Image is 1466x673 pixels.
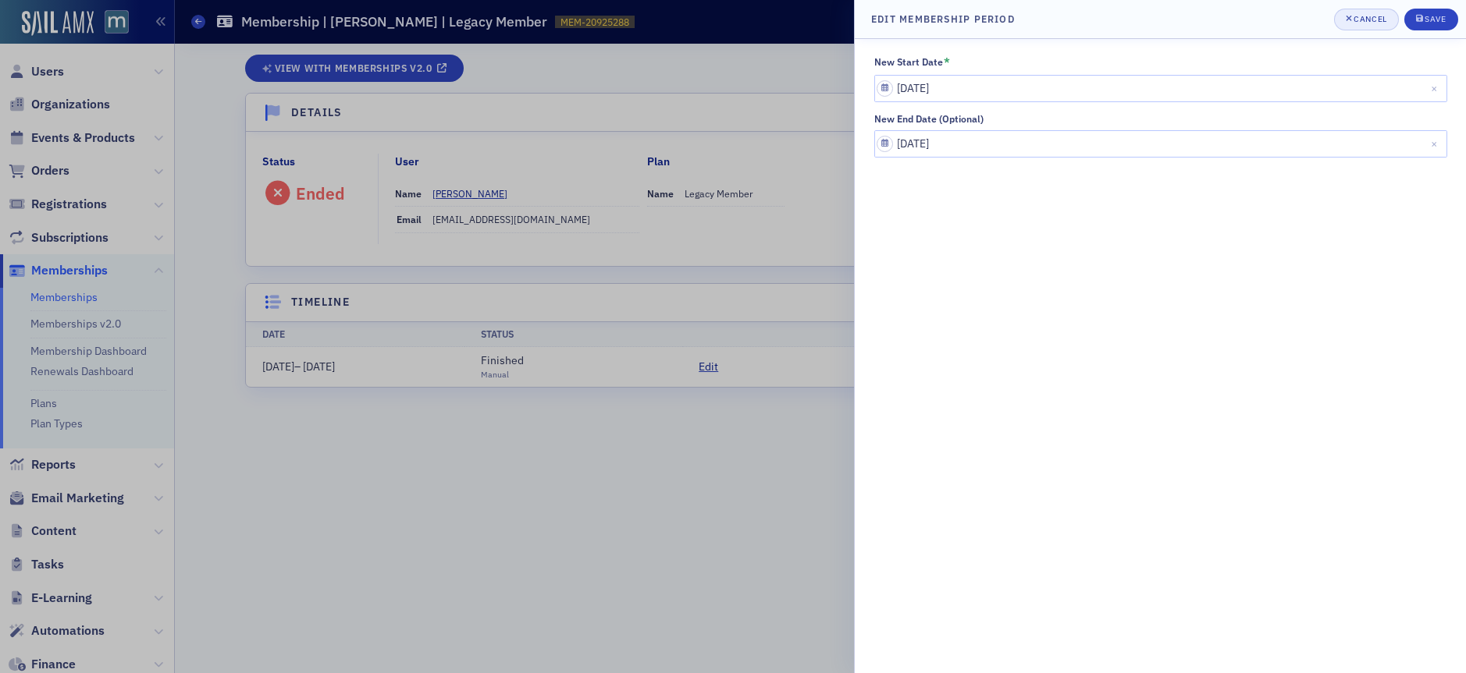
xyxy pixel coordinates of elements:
[1404,9,1458,30] button: Save
[874,75,1447,102] input: MM/DD/YYYY
[874,56,943,68] div: New Start Date
[874,113,984,125] div: New End Date (Optional)
[1426,130,1447,158] button: Close
[1354,15,1386,23] div: Cancel
[944,55,950,69] abbr: This field is required
[871,12,1015,26] h4: Edit Membership Period
[874,130,1447,158] input: MM/DD/YYYY
[1425,15,1446,23] div: Save
[1334,9,1399,30] button: Cancel
[1426,75,1447,102] button: Close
